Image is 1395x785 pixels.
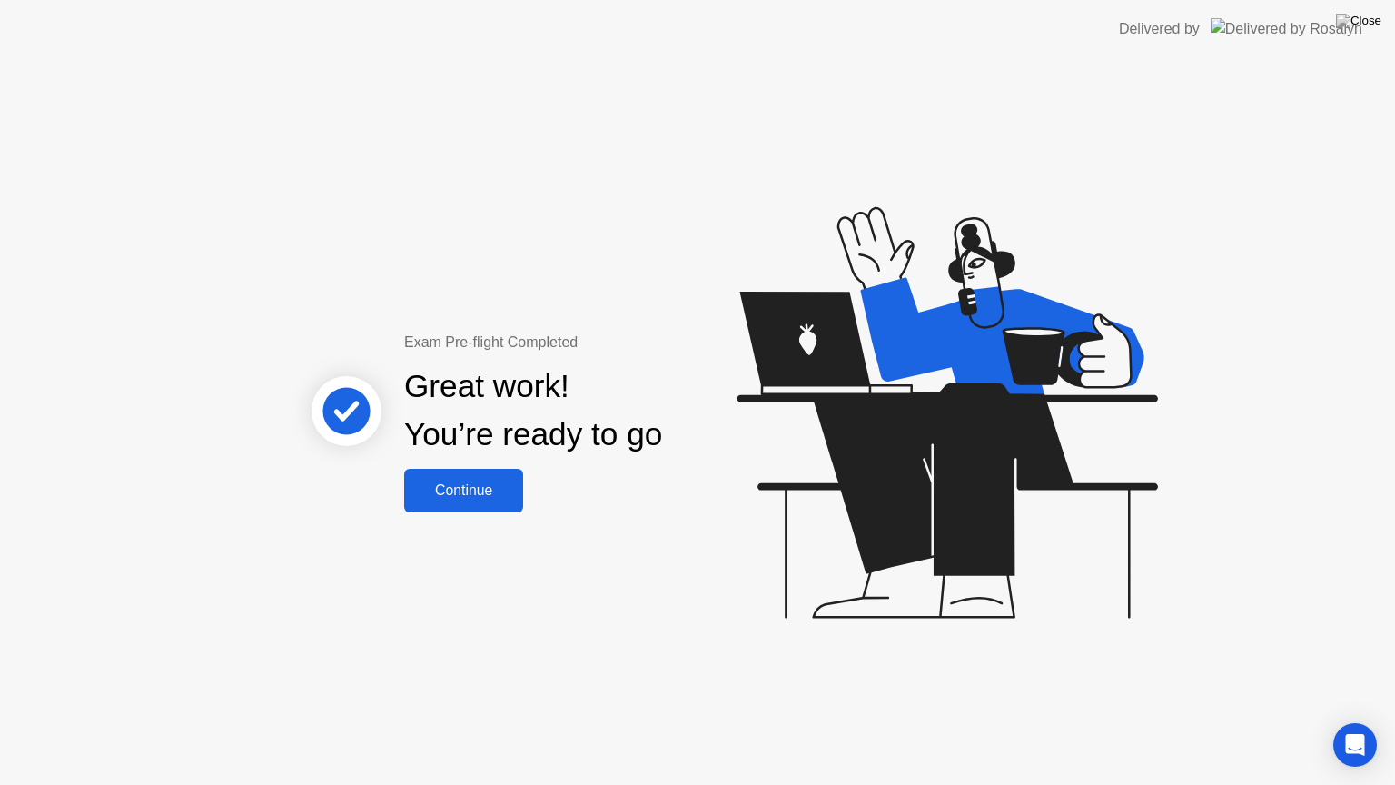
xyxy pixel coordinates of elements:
[404,363,662,459] div: Great work! You’re ready to go
[1119,18,1200,40] div: Delivered by
[1336,14,1381,28] img: Close
[404,332,779,353] div: Exam Pre-flight Completed
[1333,723,1377,767] div: Open Intercom Messenger
[404,469,523,512] button: Continue
[1211,18,1362,39] img: Delivered by Rosalyn
[410,482,518,499] div: Continue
